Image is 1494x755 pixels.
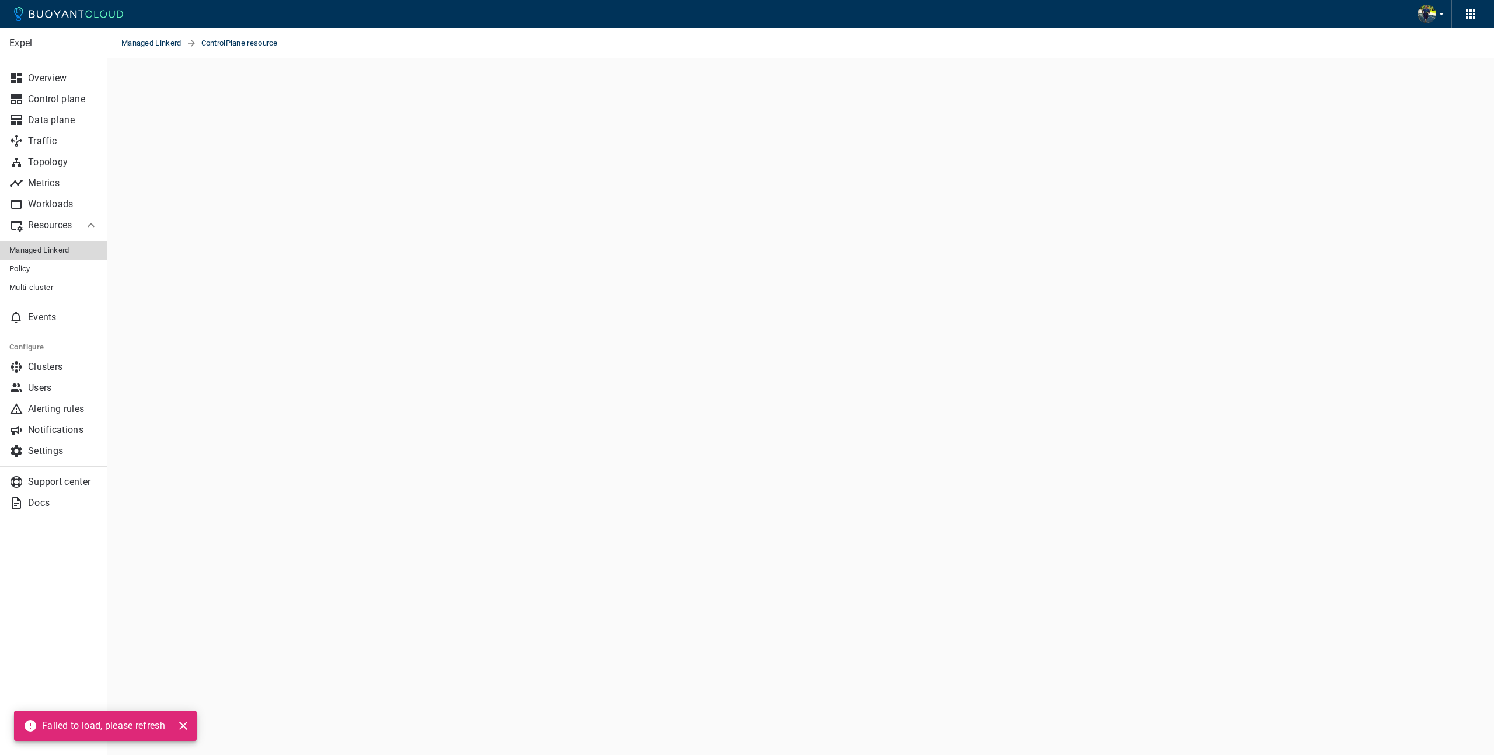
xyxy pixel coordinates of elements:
[9,264,98,274] span: Policy
[42,720,165,732] p: Failed to load, please refresh
[28,361,98,373] p: Clusters
[28,156,98,168] p: Topology
[28,72,98,84] p: Overview
[9,37,97,49] p: Expel
[28,177,98,189] p: Metrics
[1418,5,1436,23] img: Bjorn Stange
[28,403,98,415] p: Alerting rules
[28,114,98,126] p: Data plane
[28,312,98,323] p: Events
[28,497,98,509] p: Docs
[28,445,98,457] p: Settings
[28,219,75,231] p: Resources
[121,28,186,58] a: Managed Linkerd
[28,198,98,210] p: Workloads
[201,28,292,58] span: ControlPlane resource
[174,717,192,735] button: close
[28,135,98,147] p: Traffic
[9,283,98,292] span: Multi-cluster
[9,246,98,255] span: Managed Linkerd
[28,382,98,394] p: Users
[28,476,98,488] p: Support center
[28,93,98,105] p: Control plane
[28,424,98,436] p: Notifications
[9,342,98,352] h5: Configure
